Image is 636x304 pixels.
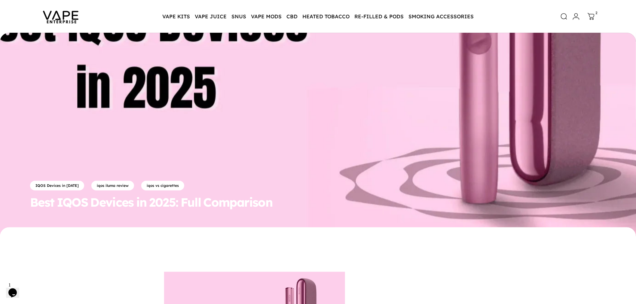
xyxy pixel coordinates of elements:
a: 2 items [585,10,598,23]
a: iqos iluma review [91,181,134,190]
summary: VAPE MODS [249,10,284,23]
summary: VAPE JUICE [192,10,229,23]
animate-element: Comparison [203,196,272,208]
animate-element: IQOS [57,196,88,208]
cart-count: 2 items [596,10,598,16]
summary: HEATED TOBACCO [300,10,352,23]
animate-element: Best [30,196,54,208]
iframe: chat widget [6,280,25,298]
a: IQOS Devices in [DATE] [30,181,84,190]
animate-element: Full [181,196,201,208]
animate-element: 2025: [149,196,178,208]
summary: SNUS [229,10,249,23]
summary: SMOKING ACCESSORIES [406,10,476,23]
animate-element: Devices [90,196,134,208]
img: Vape Enterprise [34,2,88,31]
summary: RE-FILLED & PODS [352,10,406,23]
a: iqos vs cigarettes [141,181,184,190]
animate-element: in [136,196,147,208]
nav: Primary [160,10,476,23]
summary: CBD [284,10,300,23]
summary: VAPE KITS [160,10,192,23]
